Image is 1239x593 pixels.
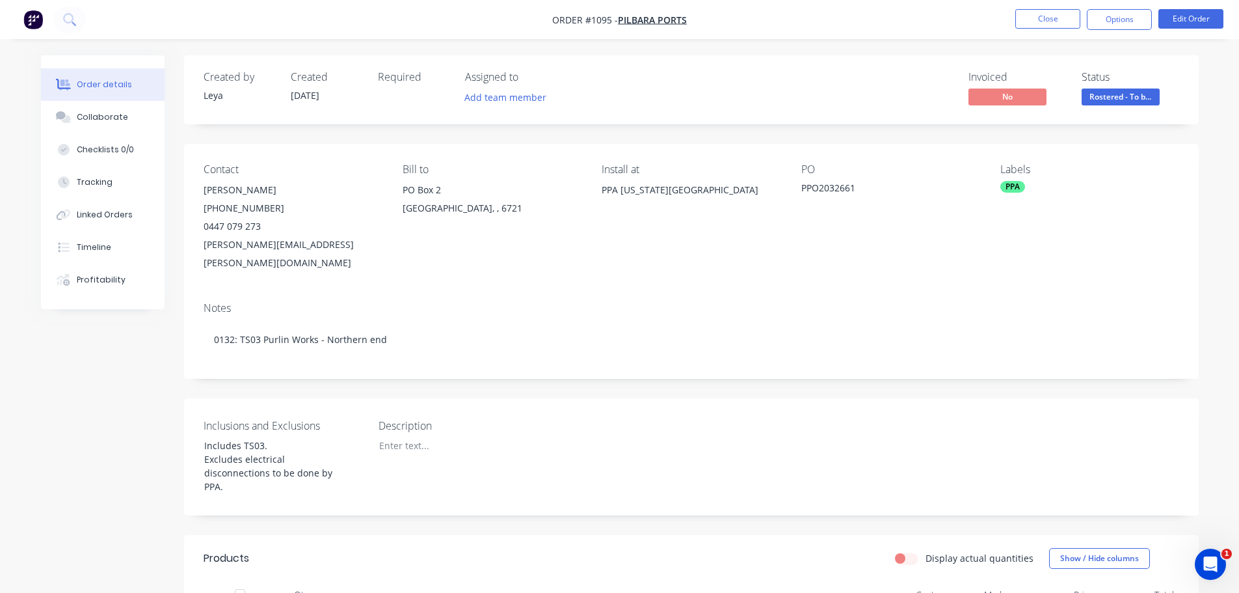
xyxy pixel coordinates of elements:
button: Collaborate [41,101,165,133]
div: Created [291,71,362,83]
button: Checklists 0/0 [41,133,165,166]
button: Show / Hide columns [1049,548,1150,569]
label: Inclusions and Exclusions [204,418,366,434]
button: Options [1087,9,1152,30]
div: PO Box 2[GEOGRAPHIC_DATA], , 6721 [403,181,581,223]
div: Labels [1000,163,1179,176]
div: Created by [204,71,275,83]
span: Order #1095 - [552,14,618,26]
button: Add team member [465,89,553,106]
div: Notes [204,302,1179,314]
div: PO Box 2 [403,181,581,199]
div: Required [378,71,449,83]
div: Profitability [77,274,126,286]
div: Invoiced [968,71,1066,83]
div: [GEOGRAPHIC_DATA], , 6721 [403,199,581,217]
span: Rostered - To b... [1082,89,1160,105]
button: Profitability [41,264,165,296]
button: Close [1015,9,1080,29]
button: Edit Order [1158,9,1223,29]
div: 0447 079 273 [204,217,382,236]
div: Checklists 0/0 [77,144,134,156]
div: PPA [US_STATE][GEOGRAPHIC_DATA] [602,181,780,199]
div: PPA [1000,181,1025,193]
div: Collaborate [77,111,128,123]
div: [PERSON_NAME] [204,181,382,199]
button: Tracking [41,166,165,199]
label: Display actual quantities [926,551,1033,565]
div: Leya [204,89,275,102]
img: Factory [23,10,43,29]
iframe: Intercom live chat [1195,549,1226,580]
div: Products [204,551,249,566]
span: [DATE] [291,89,319,102]
button: Timeline [41,231,165,264]
div: Install at [602,163,780,176]
a: PILBARA PORTS [618,14,687,26]
button: Add team member [457,89,553,106]
div: Status [1082,71,1179,83]
div: Assigned to [465,71,595,83]
button: Order details [41,68,165,101]
div: Linked Orders [77,209,133,221]
button: Rostered - To b... [1082,89,1160,108]
div: [PERSON_NAME][EMAIL_ADDRESS][PERSON_NAME][DOMAIN_NAME] [204,236,382,272]
div: PPA [US_STATE][GEOGRAPHIC_DATA] [602,181,780,223]
div: PPO2032661 [801,181,964,199]
button: Linked Orders [41,199,165,231]
span: No [968,89,1046,105]
span: 1 [1221,549,1232,559]
div: [PERSON_NAME][PHONE_NUMBER]0447 079 273[PERSON_NAME][EMAIL_ADDRESS][PERSON_NAME][DOMAIN_NAME] [204,181,382,272]
div: 0132: TS03 Purlin Works - Northern end [204,320,1179,359]
div: Includes TS03. Excludes electrical disconnections to be done by PPA. [194,436,356,496]
div: Timeline [77,241,111,253]
div: PO [801,163,979,176]
div: Order details [77,79,132,90]
div: Tracking [77,176,113,188]
div: Contact [204,163,382,176]
div: Bill to [403,163,581,176]
label: Description [379,418,541,434]
div: [PHONE_NUMBER] [204,199,382,217]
